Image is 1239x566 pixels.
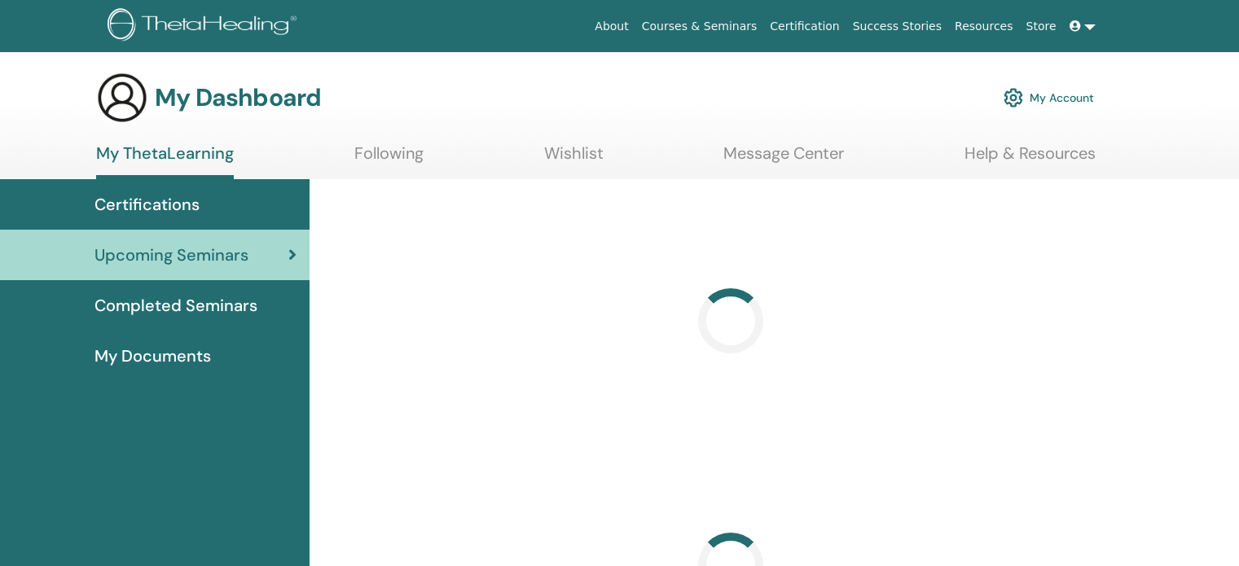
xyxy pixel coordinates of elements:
[94,243,248,267] span: Upcoming Seminars
[544,143,604,175] a: Wishlist
[354,143,424,175] a: Following
[94,293,257,318] span: Completed Seminars
[1004,80,1094,116] a: My Account
[846,11,948,42] a: Success Stories
[94,192,200,217] span: Certifications
[108,8,302,45] img: logo.png
[964,143,1096,175] a: Help & Resources
[948,11,1020,42] a: Resources
[1020,11,1063,42] a: Store
[96,72,148,124] img: generic-user-icon.jpg
[723,143,844,175] a: Message Center
[94,344,211,368] span: My Documents
[763,11,846,42] a: Certification
[635,11,764,42] a: Courses & Seminars
[96,143,234,179] a: My ThetaLearning
[588,11,635,42] a: About
[1004,84,1023,112] img: cog.svg
[155,83,321,112] h3: My Dashboard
